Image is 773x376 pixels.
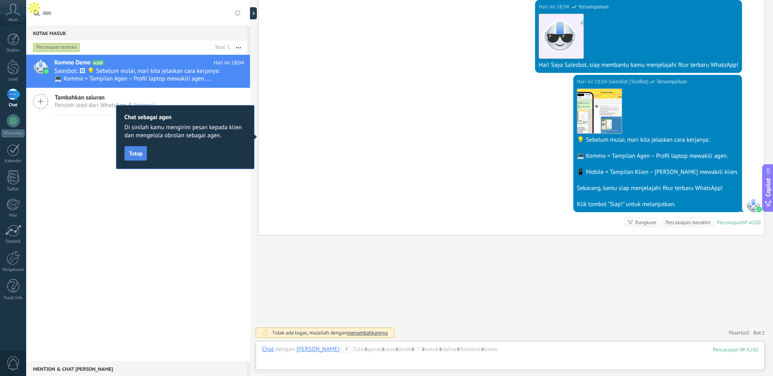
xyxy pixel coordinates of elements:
[26,26,247,40] div: Kotak masuk
[26,362,247,376] div: Mention & Chat [PERSON_NAME]
[764,178,772,197] span: Copilot
[340,345,341,353] span: :
[2,159,25,164] div: Kalender
[54,59,91,67] span: Kommo Demo
[214,59,244,67] span: Hari ini 18:04
[539,14,583,58] img: 183.png
[275,345,295,353] span: dengan
[2,213,25,218] div: Mail
[212,43,230,52] div: Total: 1
[666,219,711,226] div: Percakapan berakhir
[756,207,762,212] img: waba.svg
[26,55,250,88] a: Kommo Demo A100 Hari ini 18:04 Salesbot: 🖼 💡 Sebelum mulai, mari kita jelaskan cara kerjanya: 💻 K...
[635,219,656,226] div: Rangkum
[347,329,388,336] span: menambahkannya
[124,114,246,121] h2: Chat sebagai agen
[2,239,25,244] div: Statistik
[230,40,247,55] button: Lebih lanjut
[2,130,25,137] div: WhatsApp
[746,329,749,336] span: 0
[539,61,738,69] div: Hai! Saya Salesbot, siap membantu kamu menjelajahi fitur terbaru WhatsApp!
[296,345,340,353] div: Stephanie
[746,198,761,212] span: SalesBot
[2,48,25,53] div: Dasbor
[124,124,246,140] span: Di sinilah kamu mengirim pesan kepada klien dan mengelola obrolan sebagai agen.
[656,78,687,86] span: Tersampaikan
[729,329,749,336] a: Peserta:0
[54,67,229,83] span: Salesbot: 🖼 💡 Sebelum mulai, mari kita jelaskan cara kerjanya: 💻 Kommo = Tampilan Agen – Profil l...
[33,43,80,52] div: Percakapan terbuka
[742,219,761,226] div: № A100
[577,200,738,209] div: Klik tombol "Siap!" untuk melanjutkan.
[762,329,765,336] span: 1
[717,219,742,226] div: Percakapan
[249,7,257,19] div: Tampilkan
[124,146,147,161] button: Tutup
[608,78,649,86] span: SalesBot (TestBot)
[577,184,738,192] div: Sekarang, kamu siap menjelajahi fitur terbaru WhatsApp!
[713,346,758,353] div: 100
[55,101,155,109] span: Peroleh lead dari WhatsApp & lainnya!
[577,168,738,176] div: 📱 Mobile = Tampilan Klien – [PERSON_NAME] mewakili klien.
[92,60,104,65] span: A100
[2,77,25,82] div: Lead
[2,187,25,192] div: Daftar
[129,151,143,156] span: Tutup
[2,267,25,273] div: Pengaturan
[2,103,25,108] div: Chat
[43,68,49,74] img: waba.svg
[2,295,25,301] div: Pusat Info
[272,329,388,336] div: Tidak ada tugas, mulailah dengan
[753,329,765,336] span: Bot:
[55,94,155,101] span: Tambahkan saluran
[8,17,18,23] span: Akun
[577,78,609,86] div: Hari ini 18:04
[577,152,738,160] div: 💻 Kommo = Tampilan Agen – Profil laptop mewakili agen.
[577,89,622,133] img: ace6bc11-3e87-4ba8-9c35-8eb330194dda
[577,136,738,144] div: 💡 Sebelum mulai, mari kita jelaskan cara kerjanya:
